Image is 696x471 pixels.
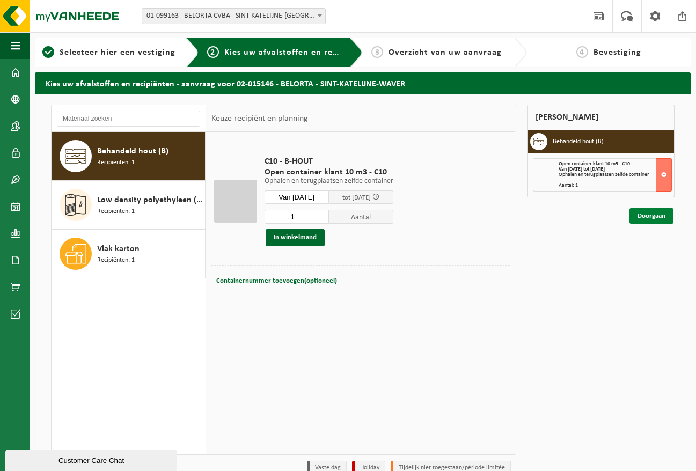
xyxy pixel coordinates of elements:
h2: Kies uw afvalstoffen en recipiënten - aanvraag voor 02-015146 - BELORTA - SINT-KATELIJNE-WAVER [35,72,691,93]
span: 4 [576,46,588,58]
span: Vlak karton [97,242,140,255]
span: Open container klant 10 m3 - C10 [559,161,630,167]
button: Behandeld hout (B) Recipiënten: 1 [52,132,206,181]
a: 1Selecteer hier een vestiging [40,46,178,59]
span: Recipiënten: 1 [97,255,135,266]
span: tot [DATE] [342,194,371,201]
button: In winkelmand [266,229,325,246]
iframe: chat widget [5,447,179,471]
div: Aantal: 1 [559,183,672,188]
span: Open container klant 10 m3 - C10 [265,167,393,178]
span: 1 [42,46,54,58]
span: Bevestiging [594,48,641,57]
strong: Van [DATE] tot [DATE] [559,166,605,172]
span: Kies uw afvalstoffen en recipiënten [224,48,372,57]
span: Behandeld hout (B) [97,145,168,158]
span: Recipiënten: 1 [97,207,135,217]
a: Doorgaan [629,208,673,224]
div: Ophalen en terugplaatsen zelfde container [559,172,672,178]
span: 01-099163 - BELORTA CVBA - SINT-KATELIJNE-WAVER [142,8,326,24]
div: [PERSON_NAME] [527,105,675,130]
span: Overzicht van uw aanvraag [389,48,502,57]
span: Recipiënten: 1 [97,158,135,168]
button: Vlak karton Recipiënten: 1 [52,230,206,278]
input: Selecteer datum [265,190,329,204]
span: Selecteer hier een vestiging [60,48,175,57]
span: Low density polyethyleen (LDPE) folie, los, naturel [97,194,202,207]
h3: Behandeld hout (B) [553,133,604,150]
p: Ophalen en terugplaatsen zelfde container [265,178,393,185]
button: Containernummer toevoegen(optioneel) [215,274,338,289]
span: Aantal [329,210,393,224]
span: 2 [207,46,219,58]
div: Keuze recipiënt en planning [206,105,313,132]
span: C10 - B-HOUT [265,156,393,167]
button: Low density polyethyleen (LDPE) folie, los, naturel Recipiënten: 1 [52,181,206,230]
span: 3 [371,46,383,58]
input: Materiaal zoeken [57,111,200,127]
span: Containernummer toevoegen(optioneel) [216,277,337,284]
span: 01-099163 - BELORTA CVBA - SINT-KATELIJNE-WAVER [142,9,325,24]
